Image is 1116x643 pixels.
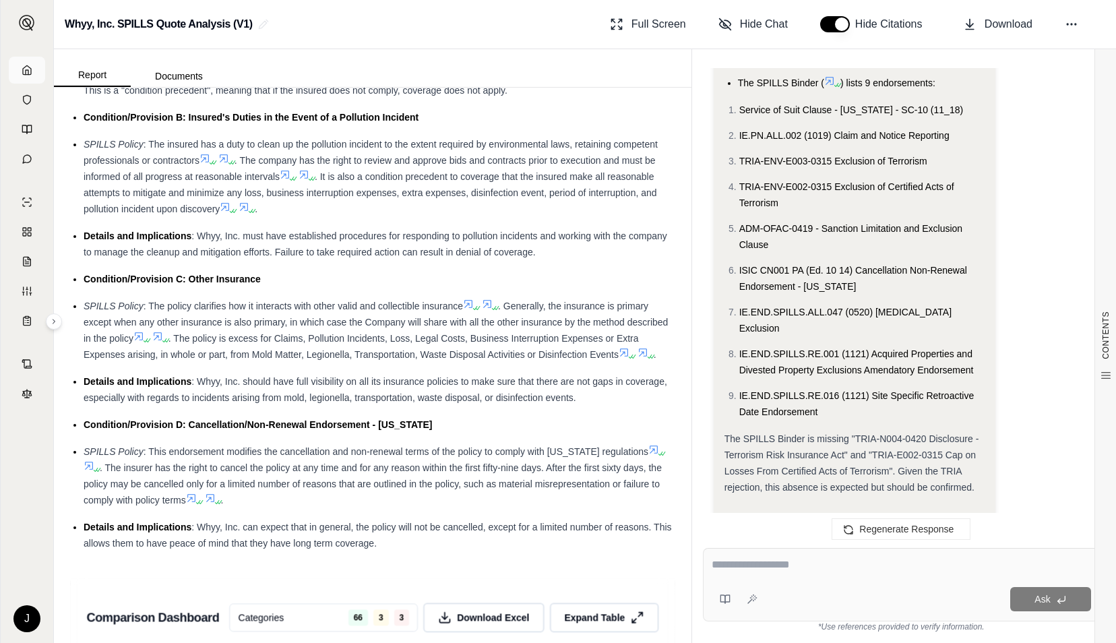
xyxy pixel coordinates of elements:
span: IE.PN.ALL.002 (1019) Claim and Notice Reporting [739,130,950,141]
a: Legal Search Engine [9,380,45,407]
button: Expand sidebar [46,313,62,330]
a: Coverage Table [9,307,45,334]
span: IE.END.SPILLS.RE.001 (1121) Acquired Properties and Divested Property Exclusions Amendatory Endor... [739,348,974,375]
span: Expand Table [564,611,625,625]
span: Condition/Provision D: Cancellation/Non-Renewal Endorsement - [US_STATE] [84,419,433,430]
span: SPILLS Policy [84,301,144,311]
a: Home [9,57,45,84]
a: Contract Analysis [9,350,45,377]
span: 3 [373,610,389,626]
span: . The company has the right to review and approve bids and contracts prior to execution and must ... [84,155,656,182]
span: : This endorsement modifies the cancellation and non-renewal terms of the policy to comply with [... [144,446,648,457]
button: Ask [1010,587,1091,611]
button: Full Screen [604,11,691,38]
a: Prompt Library [9,116,45,143]
span: ISIC CN001 PA (Ed. 10 14) Cancellation Non-Renewal Endorsement - [US_STATE] [739,265,967,292]
span: : Whyy, Inc. should have full visibility on all its insurance policies to make sure that there ar... [84,376,667,403]
a: Policy Comparisons [9,218,45,245]
span: CONTENTS [1100,311,1111,359]
button: Regenerate Response [832,518,970,540]
button: Expand Table [549,603,658,633]
a: Claim Coverage [9,248,45,275]
div: J [13,605,40,632]
span: Hide Chat [740,16,788,32]
span: Condition/Provision C: Other Insurance [84,274,261,284]
span: . The policy is excess for Claims, Pollution Incidents, Loss, Legal Costs, Business Interruption ... [84,333,639,360]
span: : Whyy, Inc. can expect that in general, the policy will not be cancelled, except for a limited n... [84,522,672,549]
span: Download [985,16,1032,32]
span: 66 [348,610,368,626]
span: Download Excel [457,611,529,625]
span: IE.END.SPILLS.ALL.047 (0520) [MEDICAL_DATA] Exclusion [739,307,952,334]
span: The SPILLS Binder is missing "TRIA-N004-0420 Disclosure - Terrorism Risk Insurance Act" and "TRIA... [724,433,979,493]
span: : Whyy, Inc. must have established procedures for responding to pollution incidents and working w... [84,231,667,257]
button: Categories6633 [229,604,418,632]
span: ) lists 9 endorsements: [840,78,935,88]
span: . [654,349,656,360]
span: Service of Suit Clause - [US_STATE] - SC-10 (11_18) [739,104,964,115]
button: Expand sidebar [13,9,40,36]
span: . Generally, the insurance is primary except when any other insurance is also primary, in which c... [84,301,668,344]
span: SPILLS Policy [84,446,144,457]
span: : The insured has a duty to clean up the pollution incident to the extent required by environment... [84,139,658,166]
span: . [221,495,224,506]
span: . It is also a condition precedent to coverage that the insured make all reasonable attempts to m... [84,171,657,214]
button: Documents [131,65,227,87]
h3: Comparison Dashboard [86,606,219,630]
button: Download [958,11,1038,38]
a: Single Policy [9,189,45,216]
span: Details and Implications [84,522,191,532]
span: . [255,204,257,214]
h2: Whyy, Inc. SPILLS Quote Analysis (V1) [65,12,253,36]
span: . The insurer has the right to cancel the policy at any time and for any reason within the first ... [84,462,662,506]
span: TRIA-ENV-E002-0315 Exclusion of Certified Acts of Terrorism [739,181,954,208]
span: Details and Implications [84,376,191,387]
span: IE.END.SPILLS.RE.016 (1121) Site Specific Retroactive Date Endorsement [739,390,974,417]
span: : The policy clarifies how it interacts with other valid and collectible insurance [144,301,463,311]
span: Condition/Provision B: Insured's Duties in the Event of a Pollution Incident [84,112,418,123]
span: Details and Implications [84,231,191,241]
span: TRIA-ENV-E003-0315 Exclusion of Terrorism [739,156,927,166]
span: ADM-OFAC-0419 - Sanction Limitation and Exclusion Clause [739,223,962,250]
div: *Use references provided to verify information. [703,621,1100,632]
button: Report [54,64,131,87]
span: SPILLS Policy [84,139,144,150]
span: The SPILLS Binder ( [738,78,824,88]
a: Custom Report [9,278,45,305]
a: Documents Vault [9,86,45,113]
img: Expand sidebar [19,15,35,31]
span: Hide Citations [855,16,931,32]
a: Chat [9,146,45,173]
span: Ask [1034,594,1050,605]
button: Hide Chat [713,11,793,38]
span: Regenerate Response [859,524,954,534]
span: Full Screen [631,16,686,32]
span: 3 [394,610,410,626]
span: Categories [238,611,284,625]
button: Download Excel [423,603,544,633]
